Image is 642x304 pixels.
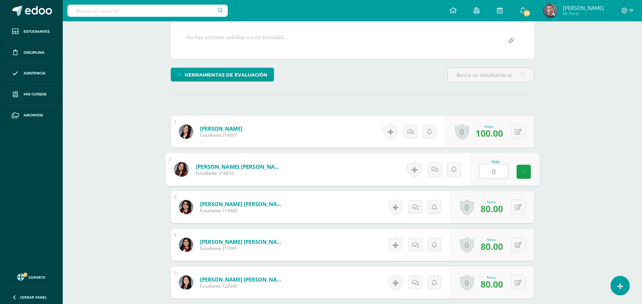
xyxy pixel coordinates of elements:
div: Nota: [476,124,503,129]
a: [PERSON_NAME] [PERSON_NAME] [200,200,286,208]
a: Disciplina [6,42,57,63]
img: fa9024f8572d94cca71e3822f1cb3514.png [179,200,193,214]
a: Herramientas de evaluación [171,68,274,82]
span: Disciplina [24,50,45,56]
span: Estudiante 216033 [195,170,283,177]
a: 0 [460,199,474,215]
span: [PERSON_NAME] [563,4,604,11]
span: Estudiantes [24,29,50,35]
a: Estudiantes [6,21,57,42]
a: [PERSON_NAME] [PERSON_NAME] [200,238,286,245]
img: c6be0e1ea7cb52a6d17de0d95c5e5fe9.png [174,162,189,177]
a: Mis cursos [6,84,57,105]
a: [PERSON_NAME] [PERSON_NAME] [195,163,283,170]
a: [PERSON_NAME] [PERSON_NAME] [200,276,286,283]
img: 1724ea45ecb6bc17bcbddfcdcf12cac7.png [179,125,193,139]
span: Estudiante 217041 [200,245,286,251]
div: Nota: [481,237,503,242]
a: 0 [460,237,474,253]
span: 80.00 [481,203,503,215]
span: 80.00 [481,240,503,252]
div: Nota: [481,275,503,280]
a: 0 [455,124,469,140]
span: Estudiante 113020 [200,208,286,214]
img: fd1efa928bd592ce0dfb16e7c94fe49b.png [179,238,193,252]
span: Mi Perfil [563,11,604,17]
span: 24 [523,9,531,17]
span: Cerrar panel [20,295,47,300]
a: [PERSON_NAME] [200,125,242,132]
span: Archivos [24,112,43,118]
span: 100.00 [476,127,503,139]
a: 0 [460,274,474,291]
input: Busca un usuario... [67,5,228,17]
img: c04d1bf3506ede75b745c7c3a7144a0a.png [179,276,193,290]
div: No hay archivos subidos a esta actividad... [187,34,288,48]
span: Asistencia [24,70,46,76]
span: Herramientas de evaluación [185,68,267,82]
div: Nota [479,160,512,164]
input: Busca un estudiante aquí... [448,68,534,82]
span: Mis cursos [24,91,46,97]
div: Nota: [481,199,503,204]
span: Estudiante 122046 [200,283,286,289]
a: Archivos [6,105,57,126]
img: 83b56ef28f26fe507cf05badbb9af362.png [543,4,558,18]
span: Estudiante 214007 [200,132,242,138]
span: Soporte [29,275,46,280]
a: Asistencia [6,63,57,84]
input: 0-100.0 [479,164,508,179]
a: Soporte [9,272,54,282]
span: 80.00 [481,278,503,290]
